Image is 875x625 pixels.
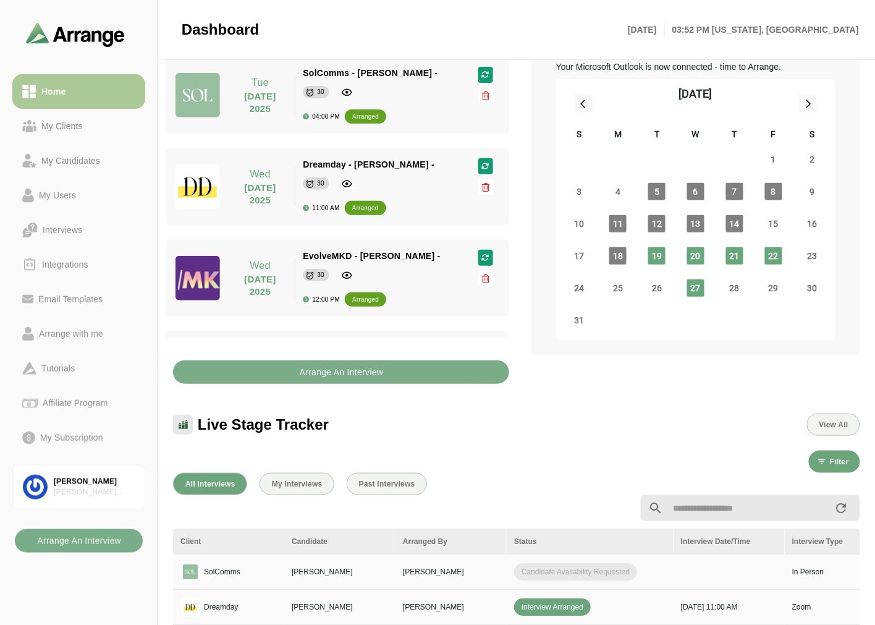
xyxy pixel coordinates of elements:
[12,143,145,178] a: My Candidates
[12,282,145,317] a: Email Templates
[687,247,704,265] span: Wednesday, August 20, 2025
[570,312,588,329] span: Sunday, August 31, 2025
[12,178,145,213] a: My Users
[609,215,627,232] span: Monday, August 11, 2025
[36,84,70,99] div: Home
[54,477,135,487] div: [PERSON_NAME]
[570,215,588,232] span: Sunday, August 10, 2025
[185,480,235,488] span: All Interviews
[754,127,793,143] div: F
[793,127,832,143] div: S
[271,480,323,488] span: My Interviews
[648,183,666,200] span: Tuesday, August 5, 2025
[687,215,704,232] span: Wednesday, August 13, 2025
[36,119,88,134] div: My Clients
[804,215,821,232] span: Saturday, August 16, 2025
[403,566,499,577] p: [PERSON_NAME]
[233,167,288,182] p: Wed
[175,256,220,300] img: evolvemkd-logo.jpg
[352,202,379,215] div: arranged
[38,396,112,410] div: Affiliate Program
[292,602,388,613] p: [PERSON_NAME]
[677,127,716,143] div: W
[12,465,145,509] a: [PERSON_NAME][PERSON_NAME] Associates
[352,111,379,123] div: arranged
[15,529,143,553] button: Arrange An Interview
[765,183,782,200] span: Friday, August 8, 2025
[648,215,666,232] span: Tuesday, August 12, 2025
[12,317,145,351] a: Arrange with me
[403,602,499,613] p: [PERSON_NAME]
[173,360,509,384] button: Arrange An Interview
[609,247,627,265] span: Monday, August 18, 2025
[180,597,200,617] img: logo
[12,109,145,143] a: My Clients
[681,602,777,613] p: [DATE] 11:00 AM
[804,279,821,297] span: Saturday, August 30, 2025
[303,205,339,211] div: 11:00 AM
[233,273,288,298] p: [DATE] 2025
[303,296,340,303] div: 12:00 PM
[54,487,135,498] div: [PERSON_NAME] Associates
[514,563,637,580] span: Candidate Availability Requested
[12,247,145,282] a: Integrations
[233,182,288,206] p: [DATE] 2025
[12,420,145,455] a: My Subscription
[687,183,704,200] span: Wednesday, August 6, 2025
[638,127,677,143] div: T
[809,451,860,473] button: Filter
[175,164,220,209] img: dreamdayla_logo.jpg
[609,279,627,297] span: Monday, August 25, 2025
[34,326,108,341] div: Arrange with me
[33,292,108,307] div: Email Templates
[12,213,145,247] a: Interviews
[303,68,437,78] span: SolComms - [PERSON_NAME] -
[347,473,427,495] button: Past Interviews
[12,386,145,420] a: Affiliate Program
[36,153,105,168] div: My Candidates
[560,127,599,143] div: S
[599,127,638,143] div: M
[570,183,588,200] span: Sunday, August 3, 2025
[173,473,247,495] button: All Interviews
[292,536,388,547] div: Candidate
[233,75,288,90] p: Tue
[182,20,259,39] span: Dashboard
[403,536,499,547] div: Arranged By
[358,480,415,488] span: Past Interviews
[765,247,782,265] span: Friday, August 22, 2025
[36,529,121,553] b: Arrange An Interview
[804,151,821,168] span: Saturday, August 2, 2025
[514,598,591,616] span: Interview Arranged
[260,473,334,495] button: My Interviews
[233,90,288,115] p: [DATE] 2025
[514,536,666,547] div: Status
[765,215,782,232] span: Friday, August 15, 2025
[180,562,200,582] img: logo
[12,351,145,386] a: Tutorials
[726,215,743,232] span: Thursday, August 14, 2025
[34,188,81,203] div: My Users
[556,59,835,74] p: Your Microsoft Outlook is now connected - time to Arrange.
[35,430,108,445] div: My Subscription
[303,159,434,169] span: Dreamday - [PERSON_NAME] -
[726,183,743,200] span: Thursday, August 7, 2025
[317,269,324,281] div: 30
[819,420,848,429] span: View All
[765,279,782,297] span: Friday, August 29, 2025
[687,279,704,297] span: Wednesday, August 27, 2025
[38,223,87,237] div: Interviews
[204,566,240,577] p: SolComms
[570,247,588,265] span: Sunday, August 17, 2025
[570,279,588,297] span: Sunday, August 24, 2025
[36,361,80,376] div: Tutorials
[303,113,340,120] div: 04:00 PM
[292,566,388,577] p: [PERSON_NAME]
[804,247,821,265] span: Saturday, August 23, 2025
[829,457,849,466] span: Filter
[807,414,860,436] button: View All
[37,257,93,272] div: Integrations
[648,247,666,265] span: Tuesday, August 19, 2025
[233,258,288,273] p: Wed
[681,536,777,547] div: Interview Date/Time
